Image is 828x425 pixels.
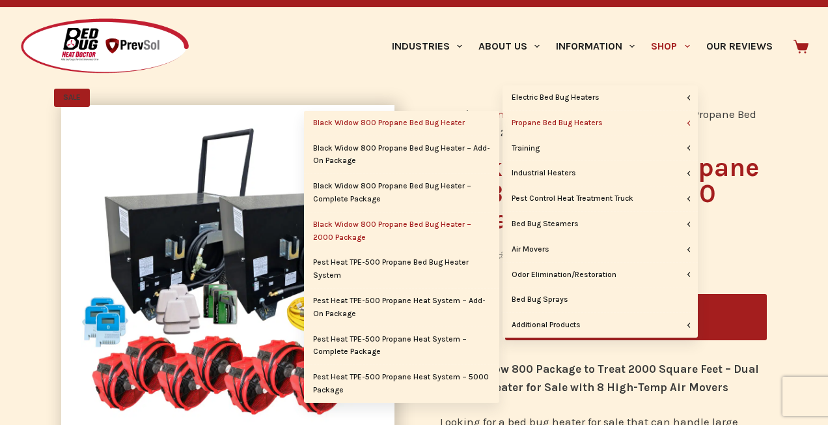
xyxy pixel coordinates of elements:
[383,7,780,85] nav: Primary
[434,108,463,121] a: Home
[304,289,499,327] a: Pest Heat TPE-500 Propane Heat System – Add-On Package
[20,18,190,76] img: Prevsol/Bed Bug Heat Doctor
[698,7,780,85] a: Our Reviews
[468,108,596,121] a: Propane Bed Bug Heaters
[10,5,49,44] button: Open LiveChat chat widget
[503,161,698,186] a: Industrial Heaters
[54,89,90,107] span: SALE
[304,327,499,365] a: Pest Heat TPE-500 Propane Heat System – Complete Package
[503,263,698,287] a: Odor Elimination/Restoration
[440,362,759,394] strong: Black Widow 800 Package to Treat 2000 Square Feet – Dual Bed Bug Heater for Sale with 8 High-Temp...
[503,237,698,262] a: Air Movers
[503,287,698,312] a: Bed Bug Sprays
[304,136,499,174] a: Black Widow 800 Propane Bed Bug Heater – Add-On Package
[503,136,698,161] a: Training
[470,7,547,85] a: About Us
[304,365,499,403] a: Pest Heat TPE-500 Propane Heat System – 5000 Package
[503,313,698,338] a: Additional Products
[503,85,698,110] a: Electric Bed Bug Heaters
[304,111,499,136] a: Black Widow 800 Propane Bed Bug Heater
[304,212,499,250] a: Black Widow 800 Propane Bed Bug Heater – 2000 Package
[304,174,499,212] a: Black Widow 800 Propane Bed Bug Heater – Complete Package
[383,7,470,85] a: Industries
[503,186,698,211] a: Pest Control Heat Treatment Truck
[304,250,499,288] a: Pest Heat TPE-500 Propane Bed Bug Heater System
[548,7,643,85] a: Information
[503,212,698,237] a: Bed Bug Steamers
[643,7,698,85] a: Shop
[434,105,767,141] nav: Breadcrumb
[503,111,698,136] a: Propane Bed Bug Heaters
